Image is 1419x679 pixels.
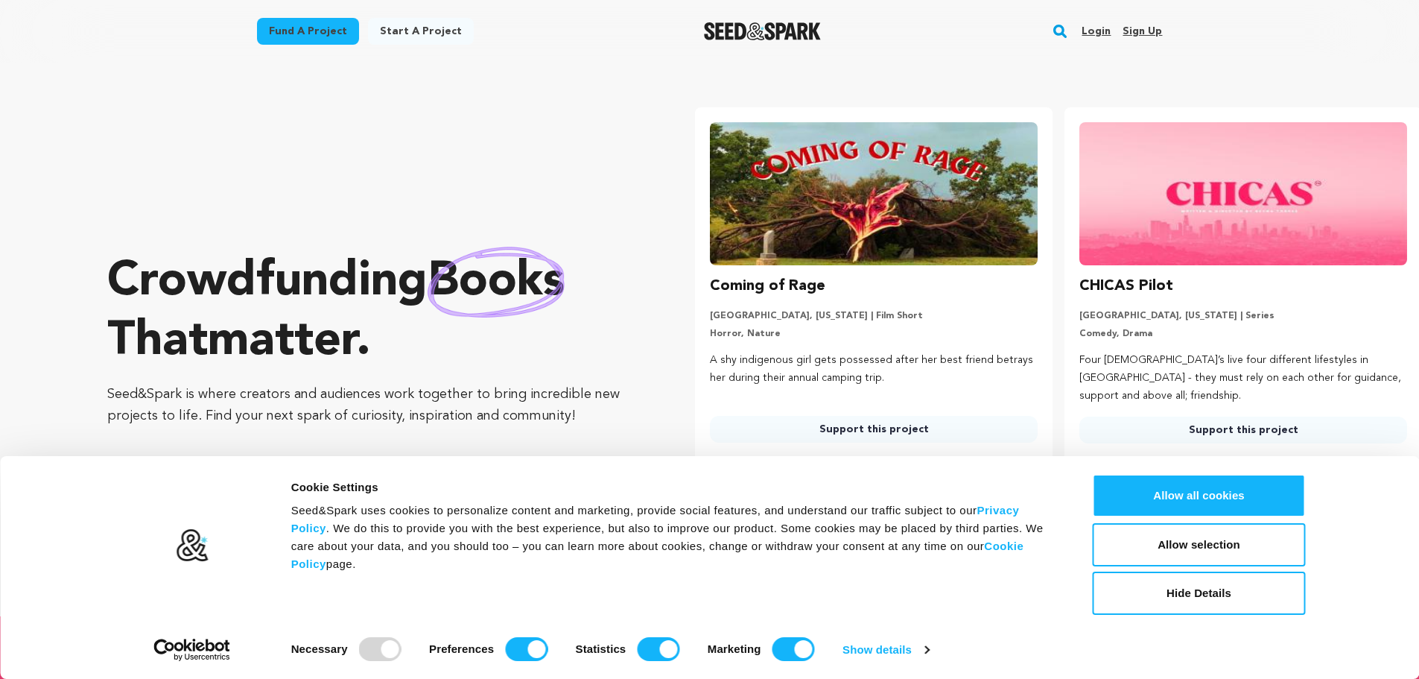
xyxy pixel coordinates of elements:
div: Seed&Spark uses cookies to personalize content and marketing, provide social features, and unders... [291,502,1059,573]
strong: Necessary [291,642,348,655]
h3: CHICAS Pilot [1079,274,1173,298]
strong: Statistics [576,642,626,655]
p: [GEOGRAPHIC_DATA], [US_STATE] | Film Short [710,310,1038,322]
img: Coming of Rage image [710,122,1038,265]
p: Horror, Nature [710,328,1038,340]
p: Seed&Spark is where creators and audiences work together to bring incredible new projects to life... [107,384,635,427]
img: hand sketched image [428,247,565,318]
h3: Coming of Rage [710,274,825,298]
a: Seed&Spark Homepage [704,22,821,40]
span: matter [208,318,356,366]
strong: Preferences [429,642,494,655]
a: Sign up [1123,19,1162,43]
a: Login [1082,19,1111,43]
strong: Marketing [708,642,761,655]
p: Comedy, Drama [1079,328,1407,340]
p: A shy indigenous girl gets possessed after her best friend betrays her during their annual campin... [710,352,1038,388]
a: Support this project [1079,417,1407,443]
p: [GEOGRAPHIC_DATA], [US_STATE] | Series [1079,310,1407,322]
button: Allow selection [1093,523,1306,566]
img: Seed&Spark Logo Dark Mode [704,22,821,40]
a: Start a project [368,18,474,45]
img: logo [175,528,209,563]
a: Show details [842,639,929,661]
button: Hide Details [1093,572,1306,615]
a: Usercentrics Cookiebot - opens in a new window [127,639,257,661]
p: Four [DEMOGRAPHIC_DATA]’s live four different lifestyles in [GEOGRAPHIC_DATA] - they must rely on... [1079,352,1407,405]
p: Crowdfunding that . [107,253,635,372]
a: Fund a project [257,18,359,45]
a: Support this project [710,416,1038,443]
div: Cookie Settings [291,479,1059,496]
button: Allow all cookies [1093,474,1306,517]
img: CHICAS Pilot image [1079,122,1407,265]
